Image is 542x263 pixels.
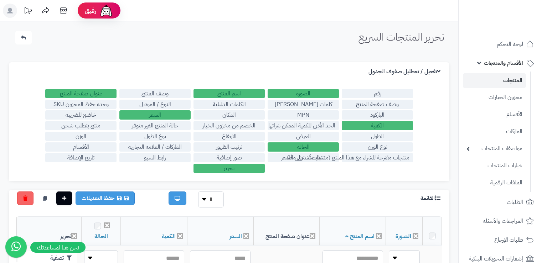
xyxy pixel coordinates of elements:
[342,89,413,98] label: رقم
[342,132,413,141] label: الطول
[193,89,265,98] label: اسم المنتج
[45,132,117,141] label: الوزن
[268,121,339,130] label: الحد الأدنى للكمية الممكن شرائها
[119,142,191,152] label: الماركات / العلامة التجارية
[463,194,538,211] a: الطلبات
[268,142,339,152] label: الحالة
[368,68,442,75] h3: تفعيل / تعطليل صفوف الجدول
[463,73,526,88] a: المنتجات
[99,4,113,18] img: ai-face.png
[193,153,265,162] label: صور إضافية
[463,124,526,139] a: الماركات
[345,232,375,241] a: اسم المنتج
[497,39,523,49] span: لوحة التحكم
[229,232,242,241] a: السعر
[268,100,339,109] label: كلمات [PERSON_NAME]
[420,195,442,202] h3: القائمة
[463,36,538,53] a: لوحة التحكم
[193,142,265,152] label: ترتيب الظهور
[119,153,191,162] label: رابط السيو
[193,121,265,130] label: الخصم من مخزون الخيار
[342,100,413,109] label: وصف صفحة المنتج
[483,216,523,226] span: المراجعات والأسئلة
[193,132,265,141] label: الارتفاع
[45,153,117,162] label: تاريخ الإضافة
[358,31,444,43] h1: تحرير المنتجات السريع
[45,110,117,120] label: خاضع للضريبة
[463,212,538,230] a: المراجعات والأسئلة
[268,153,339,162] label: تخفيضات على السعر
[45,89,117,98] label: عنوان صفحة المنتج
[342,153,413,162] label: منتجات مقترحة للشراء مع هذا المنتج (منتجات تُشترى معًا)
[463,175,526,190] a: الملفات الرقمية
[342,121,413,130] label: الكمية
[268,89,339,98] label: الصورة
[119,100,191,109] label: النوع / الموديل
[342,142,413,152] label: نوع الوزن
[119,121,191,130] label: حالة المنتج الغير متوفر
[396,232,411,241] a: الصورة
[119,89,191,98] label: وصف المنتج
[342,110,413,120] label: الباركود
[463,107,526,122] a: الأقسام
[463,231,538,248] a: طلبات الإرجاع
[119,132,191,141] label: نوع الطول
[119,110,191,120] label: السعر
[193,100,265,109] label: الكلمات الدليلية
[253,217,320,246] th: عنوان صفحة المنتج
[193,164,265,173] label: تحرير
[507,197,523,207] span: الطلبات
[494,9,535,23] img: logo-2.png
[45,100,117,109] label: وحده حفظ المخزون SKU
[268,132,339,141] label: العرض
[94,232,108,241] a: الحالة
[463,158,526,173] a: خيارات المنتجات
[162,232,176,241] a: الكمية
[463,90,526,105] a: مخزون الخيارات
[193,110,265,120] label: المكان
[463,141,526,156] a: مواصفات المنتجات
[16,217,81,246] th: تحرير
[45,121,117,130] label: منتج يتطلب شحن
[76,191,135,205] a: حفظ التعديلات
[45,142,117,152] label: الأقسام
[268,110,339,120] label: MPN
[19,4,37,20] a: تحديثات المنصة
[85,6,96,15] span: رفيق
[484,58,523,68] span: الأقسام والمنتجات
[494,235,523,245] span: طلبات الإرجاع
